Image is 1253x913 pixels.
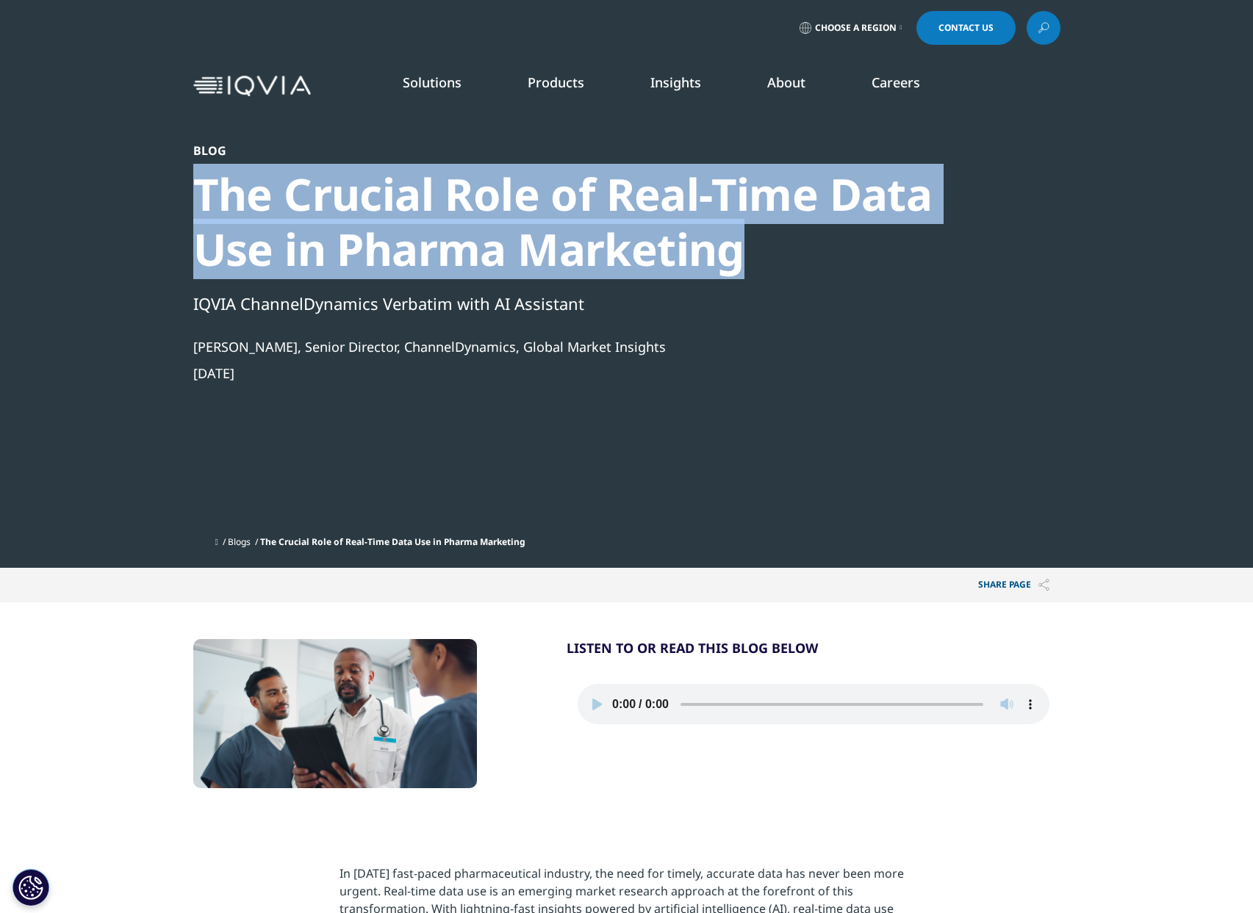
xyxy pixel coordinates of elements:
span: Choose a Region [815,22,897,34]
span: Contact Us [938,24,994,32]
a: About [767,73,805,91]
button: Cookies Settings [12,869,49,906]
img: Share PAGE [1038,579,1049,591]
div: [DATE] [193,364,981,382]
a: Blogs [228,535,251,548]
a: Careers [872,73,920,91]
button: Share PAGEShare PAGE [967,568,1060,602]
a: Products [528,73,584,91]
img: IQVIA Healthcare Information Technology and Pharma Clinical Research Company [193,76,311,97]
a: Contact Us [916,11,1016,45]
h2: LISTEN TO OR READ THIS BLOG BELOW [567,639,1060,662]
span: The Crucial Role of Real-Time Data Use in Pharma Marketing [260,535,525,548]
div: IQVIA ChannelDynamics Verbatim with AI Assistant [193,291,981,316]
a: Solutions [403,73,462,91]
nav: Primary [317,51,1060,120]
div: The Crucial Role of Real-Time Data Use in Pharma Marketing [193,167,981,277]
div: [PERSON_NAME], Senior Director, ChannelDynamics, Global Market Insights [193,338,981,356]
p: Share PAGE [967,568,1060,602]
div: Blog [193,143,981,158]
a: Insights [650,73,701,91]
